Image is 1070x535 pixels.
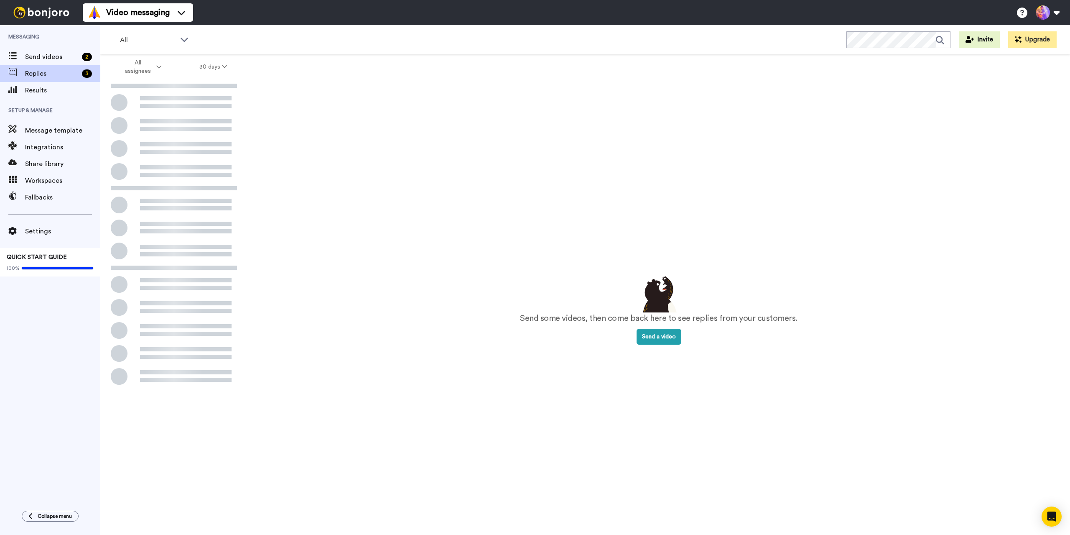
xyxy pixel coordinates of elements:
span: Settings [25,226,100,236]
span: QUICK START GUIDE [7,254,67,260]
div: 2 [82,53,92,61]
button: All assignees [102,55,181,79]
button: Upgrade [1008,31,1057,48]
span: Workspaces [25,176,100,186]
span: Share library [25,159,100,169]
button: Send a video [637,329,681,345]
img: vm-color.svg [88,6,101,19]
p: Send some videos, then come back here to see replies from your customers. [520,312,797,325]
button: 30 days [181,59,246,74]
a: Send a video [637,334,681,340]
span: Video messaging [106,7,170,18]
div: 3 [82,69,92,78]
span: Integrations [25,142,100,152]
span: Results [25,85,100,95]
span: Fallbacks [25,192,100,202]
span: Send videos [25,52,79,62]
div: Open Intercom Messenger [1042,507,1062,527]
button: Invite [959,31,1000,48]
span: 100% [7,265,20,271]
img: bj-logo-header-white.svg [10,7,73,18]
span: All [120,35,176,45]
button: Collapse menu [22,511,79,522]
span: Message template [25,125,100,136]
span: All assignees [121,59,155,75]
span: Collapse menu [38,513,72,520]
span: Replies [25,69,79,79]
img: results-emptystates.png [638,274,680,312]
